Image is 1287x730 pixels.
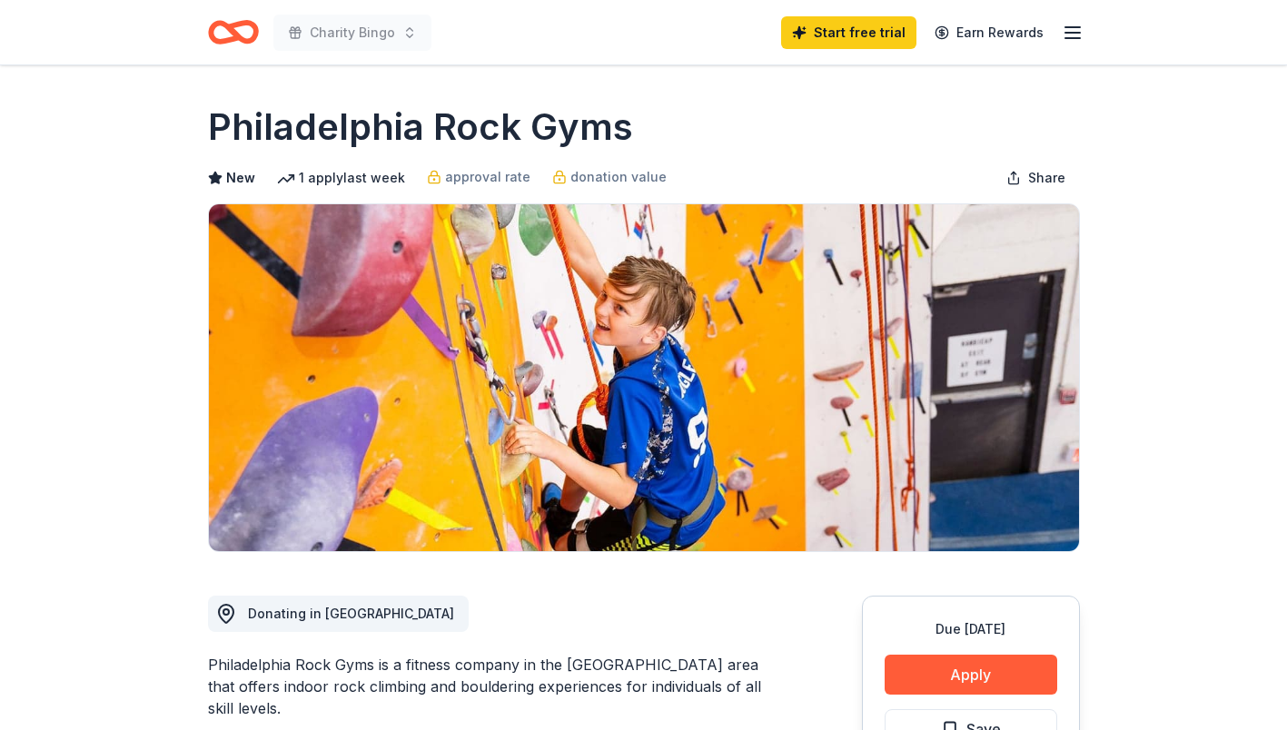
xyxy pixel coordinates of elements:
[427,166,530,188] a: approval rate
[248,606,454,621] span: Donating in [GEOGRAPHIC_DATA]
[277,167,405,189] div: 1 apply last week
[1028,167,1065,189] span: Share
[885,655,1057,695] button: Apply
[781,16,916,49] a: Start free trial
[208,11,259,54] a: Home
[208,654,775,719] div: Philadelphia Rock Gyms is a fitness company in the [GEOGRAPHIC_DATA] area that offers indoor rock...
[310,22,395,44] span: Charity Bingo
[226,167,255,189] span: New
[924,16,1054,49] a: Earn Rewards
[273,15,431,51] button: Charity Bingo
[208,102,633,153] h1: Philadelphia Rock Gyms
[570,166,667,188] span: donation value
[992,160,1080,196] button: Share
[552,166,667,188] a: donation value
[885,618,1057,640] div: Due [DATE]
[445,166,530,188] span: approval rate
[209,204,1079,551] img: Image for Philadelphia Rock Gyms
